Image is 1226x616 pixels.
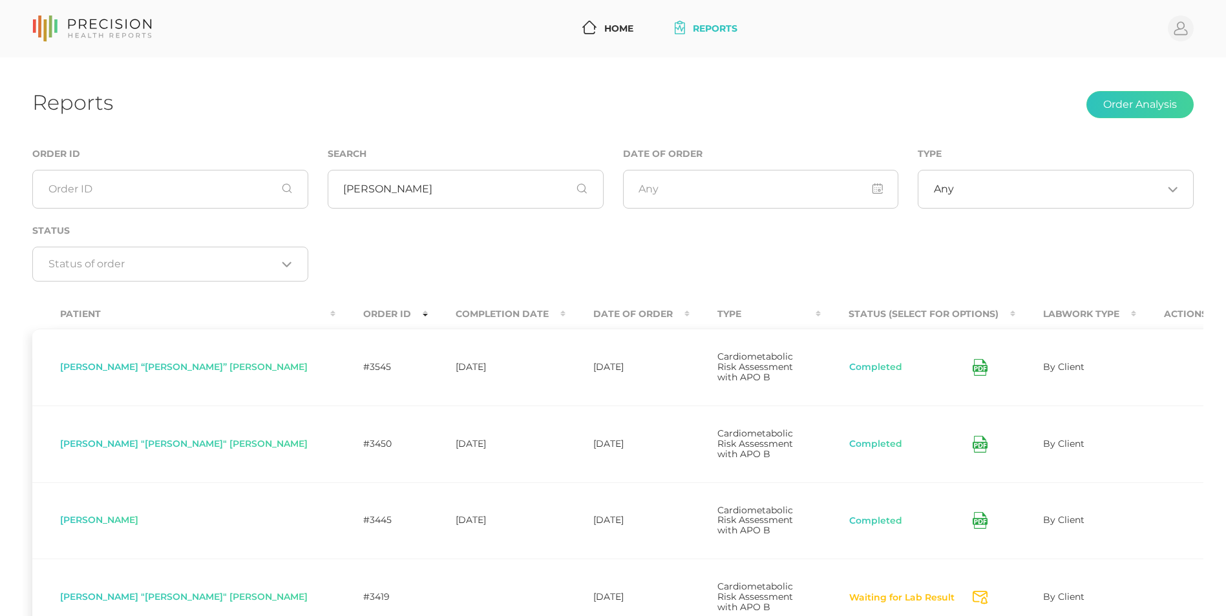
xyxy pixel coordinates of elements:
span: [PERSON_NAME] "[PERSON_NAME]" [PERSON_NAME] [60,591,308,602]
td: [DATE] [428,482,565,559]
td: #3450 [335,406,428,482]
label: Type [918,149,942,159]
td: [DATE] [565,406,690,482]
svg: Send Notification [973,591,988,604]
button: Completed [849,438,903,451]
span: Cardiometabolic Risk Assessment with APO B [717,580,793,613]
span: By Client [1043,591,1084,602]
input: Search for option [48,258,277,271]
span: By Client [1043,438,1084,449]
span: By Client [1043,361,1084,373]
td: #3545 [335,329,428,406]
label: Status [32,225,70,236]
a: Home [577,17,639,41]
label: Date of Order [623,149,703,159]
th: Completion Date : activate to sort column ascending [428,300,565,329]
span: Any [934,183,954,196]
th: Order ID : activate to sort column ascending [335,300,428,329]
button: Order Analysis [1086,91,1194,118]
span: [PERSON_NAME] [60,514,138,526]
label: Search [328,149,366,159]
span: [PERSON_NAME] "[PERSON_NAME]" [PERSON_NAME] [60,438,308,449]
input: Order ID [32,170,308,209]
th: Status (Select for Options) : activate to sort column ascending [821,300,1015,329]
th: Labwork Type : activate to sort column ascending [1015,300,1136,329]
td: [DATE] [565,482,690,559]
span: [PERSON_NAME] “[PERSON_NAME]” [PERSON_NAME] [60,361,308,373]
span: Cardiometabolic Risk Assessment with APO B [717,427,793,460]
span: Cardiometabolic Risk Assessment with APO B [717,504,793,537]
td: #3445 [335,482,428,559]
button: Completed [849,361,903,374]
td: [DATE] [428,329,565,406]
input: Any [623,170,899,209]
span: By Client [1043,514,1084,526]
input: First or Last Name [328,170,604,209]
h1: Reports [32,90,113,115]
td: [DATE] [565,329,690,406]
button: Completed [849,515,903,528]
th: Type : activate to sort column ascending [690,300,821,329]
span: Cardiometabolic Risk Assessment with APO B [717,351,793,383]
div: Search for option [918,170,1194,209]
label: Order ID [32,149,80,159]
div: Search for option [32,247,308,282]
th: Date Of Order : activate to sort column ascending [565,300,690,329]
button: Waiting for Lab Result [849,591,955,604]
input: Search for option [954,183,1163,196]
a: Reports [670,17,743,41]
th: Patient : activate to sort column ascending [32,300,335,329]
td: [DATE] [428,406,565,482]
